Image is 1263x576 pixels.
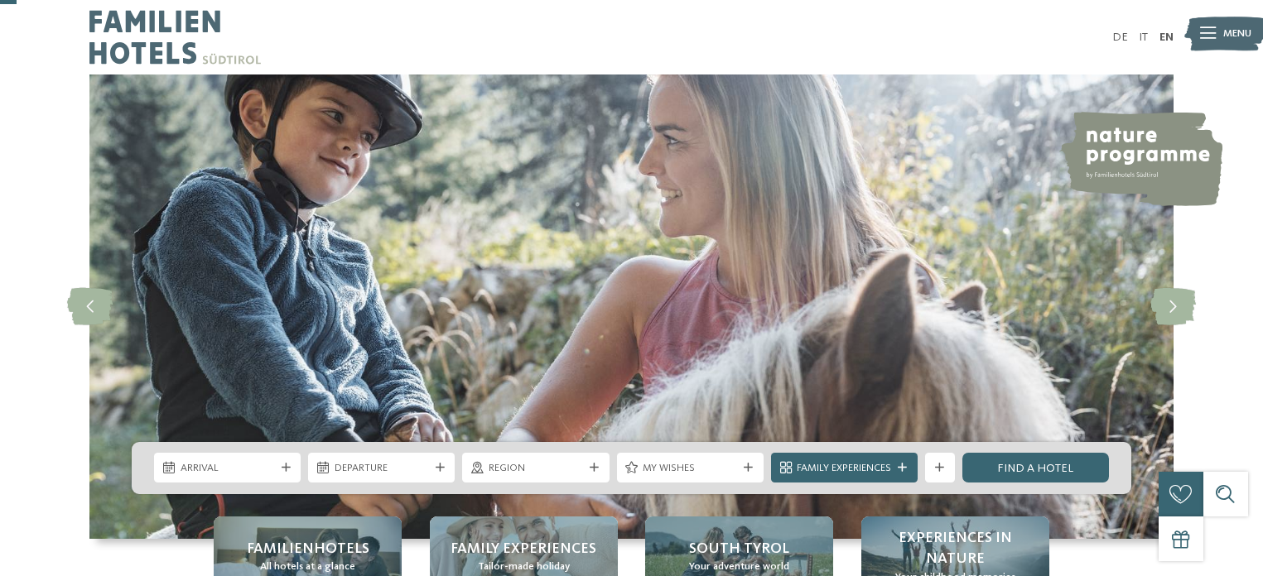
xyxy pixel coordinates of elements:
span: Departure [335,461,429,476]
span: All hotels at a glance [260,559,355,574]
span: Family Experiences [797,461,891,476]
span: South Tyrol [689,539,789,559]
span: Experiences in nature [876,528,1034,569]
img: Familienhotels Südtirol: The happy family places! [89,74,1174,539]
span: Familienhotels [247,539,369,559]
span: Arrival [181,461,275,476]
span: My wishes [643,461,737,476]
span: Region [489,461,583,476]
span: Your adventure world [689,559,789,574]
span: Menu [1223,26,1251,41]
a: DE [1112,31,1128,43]
span: Tailor-made holiday [478,559,570,574]
img: nature programme by Familienhotels Südtirol [1058,112,1222,206]
a: IT [1139,31,1148,43]
a: Find a hotel [962,453,1109,482]
span: Family Experiences [451,539,596,559]
a: EN [1159,31,1174,43]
